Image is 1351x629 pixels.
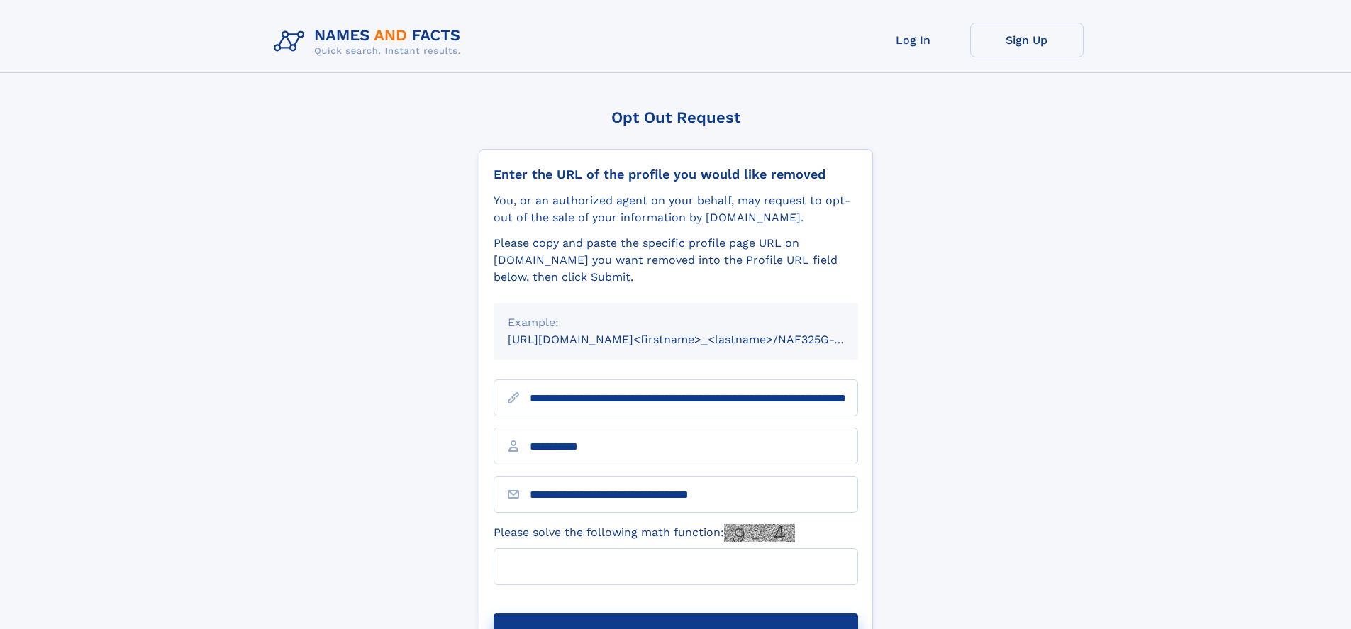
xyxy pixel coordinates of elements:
[494,192,858,226] div: You, or an authorized agent on your behalf, may request to opt-out of the sale of your informatio...
[508,333,885,346] small: [URL][DOMAIN_NAME]<firstname>_<lastname>/NAF325G-xxxxxxxx
[268,23,472,61] img: Logo Names and Facts
[494,524,795,542] label: Please solve the following math function:
[494,167,858,182] div: Enter the URL of the profile you would like removed
[479,108,873,126] div: Opt Out Request
[857,23,970,57] a: Log In
[494,235,858,286] div: Please copy and paste the specific profile page URL on [DOMAIN_NAME] you want removed into the Pr...
[508,314,844,331] div: Example:
[970,23,1084,57] a: Sign Up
